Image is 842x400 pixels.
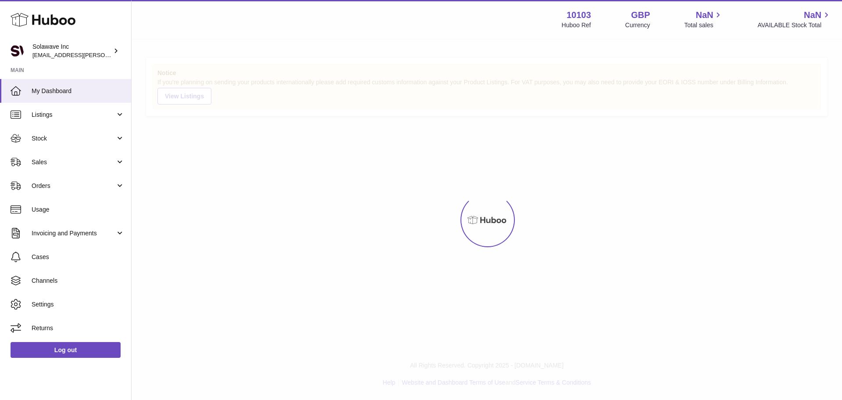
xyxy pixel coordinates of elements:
[32,158,115,166] span: Sales
[32,182,115,190] span: Orders
[32,51,176,58] span: [EMAIL_ADDRESS][PERSON_NAME][DOMAIN_NAME]
[625,21,650,29] div: Currency
[757,9,831,29] a: NaN AVAILABLE Stock Total
[32,277,125,285] span: Channels
[684,21,723,29] span: Total sales
[32,300,125,309] span: Settings
[32,43,111,59] div: Solawave Inc
[567,9,591,21] strong: 10103
[804,9,821,21] span: NaN
[32,253,125,261] span: Cases
[32,87,125,95] span: My Dashboard
[11,342,121,358] a: Log out
[32,134,115,143] span: Stock
[32,229,115,238] span: Invoicing and Payments
[32,205,125,214] span: Usage
[11,44,24,58] img: kat.padilla@solawave.co
[562,21,591,29] div: Huboo Ref
[757,21,831,29] span: AVAILABLE Stock Total
[32,324,125,332] span: Returns
[684,9,723,29] a: NaN Total sales
[32,111,115,119] span: Listings
[631,9,650,21] strong: GBP
[696,9,713,21] span: NaN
